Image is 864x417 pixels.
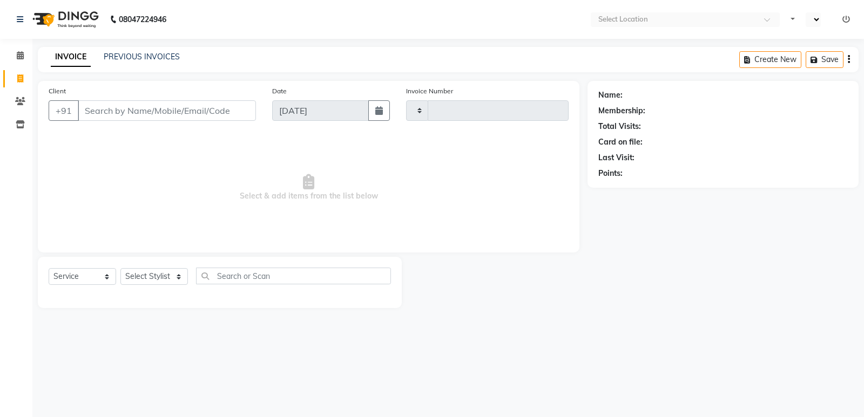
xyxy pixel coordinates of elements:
[28,4,102,35] img: logo
[598,136,643,148] div: Card on file:
[598,168,623,179] div: Points:
[406,86,453,96] label: Invoice Number
[598,121,641,132] div: Total Visits:
[598,90,623,101] div: Name:
[119,4,166,35] b: 08047224946
[739,51,801,68] button: Create New
[51,47,91,67] a: INVOICE
[49,86,66,96] label: Client
[49,100,79,121] button: +91
[78,100,256,121] input: Search by Name/Mobile/Email/Code
[196,268,391,284] input: Search or Scan
[272,86,287,96] label: Date
[806,51,843,68] button: Save
[598,105,645,117] div: Membership:
[104,52,180,61] a: PREVIOUS INVOICES
[598,14,648,25] div: Select Location
[598,152,634,163] div: Last Visit:
[49,134,569,242] span: Select & add items from the list below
